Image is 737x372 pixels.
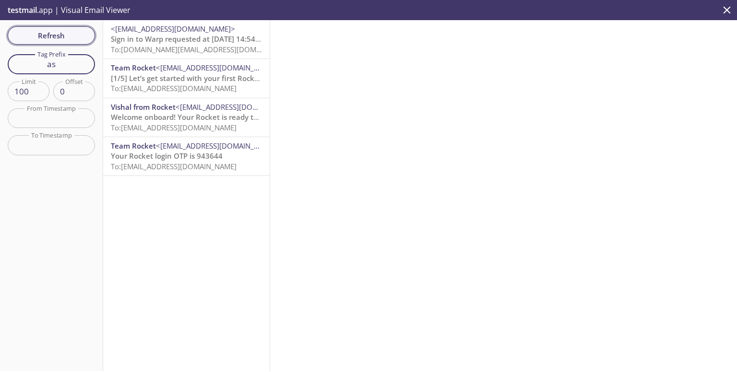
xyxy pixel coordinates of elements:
span: Your Rocket login OTP is 943644 [111,151,223,161]
span: Vishal from Rocket [111,102,176,112]
span: testmail [8,5,37,15]
span: Welcome onboard! Your Rocket is ready to blast off [111,112,288,122]
div: Team Rocket<[EMAIL_ADDRESS][DOMAIN_NAME]>Your Rocket login OTP is 943644To:[EMAIL_ADDRESS][DOMAIN... [103,137,270,175]
span: Sign in to Warp requested at [DATE] 14:54 UTC [111,34,271,44]
span: Team Rocket [111,141,156,151]
span: [1/5] Let’s get started with your first Rocket app! 🚀 [111,73,289,83]
span: Team Rocket [111,63,156,72]
span: <[EMAIL_ADDRESS][DOMAIN_NAME]> [156,141,280,151]
div: Vishal from Rocket<[EMAIL_ADDRESS][DOMAIN_NAME]>Welcome onboard! Your Rocket is ready to blast of... [103,98,270,137]
nav: emails [103,20,270,176]
div: Team Rocket<[EMAIL_ADDRESS][DOMAIN_NAME]>[1/5] Let’s get started with your first Rocket app! 🚀To:... [103,59,270,97]
span: To: [DOMAIN_NAME][EMAIL_ADDRESS][DOMAIN_NAME] [111,45,293,54]
span: To: [EMAIL_ADDRESS][DOMAIN_NAME] [111,123,237,132]
span: <[EMAIL_ADDRESS][DOMAIN_NAME]> [156,63,280,72]
span: To: [EMAIL_ADDRESS][DOMAIN_NAME] [111,162,237,171]
span: <[EMAIL_ADDRESS][DOMAIN_NAME]> [111,24,235,34]
span: Refresh [15,29,87,42]
div: <[EMAIL_ADDRESS][DOMAIN_NAME]>Sign in to Warp requested at [DATE] 14:54 UTCTo:[DOMAIN_NAME][EMAIL... [103,20,270,58]
span: <[EMAIL_ADDRESS][DOMAIN_NAME]> [176,102,300,112]
span: To: [EMAIL_ADDRESS][DOMAIN_NAME] [111,83,237,93]
button: Refresh [8,26,95,45]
